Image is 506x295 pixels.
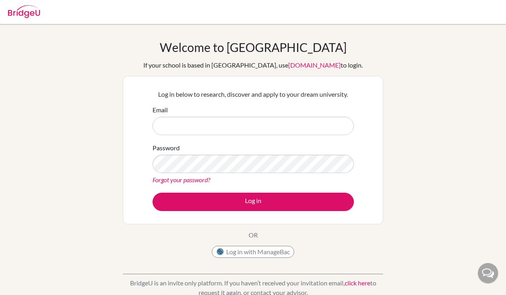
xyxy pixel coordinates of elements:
button: Log in [153,193,354,211]
img: Bridge-U [8,5,40,18]
label: Password [153,143,180,153]
h1: Welcome to [GEOGRAPHIC_DATA] [160,40,347,54]
p: Log in below to research, discover and apply to your dream university. [153,90,354,99]
a: Forgot your password? [153,176,210,183]
a: [DOMAIN_NAME] [288,61,341,69]
div: If your school is based in [GEOGRAPHIC_DATA], use to login. [143,60,363,70]
p: OR [249,230,258,240]
label: Email [153,105,168,115]
button: Log in with ManageBac [212,246,294,258]
a: click here [345,279,370,287]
